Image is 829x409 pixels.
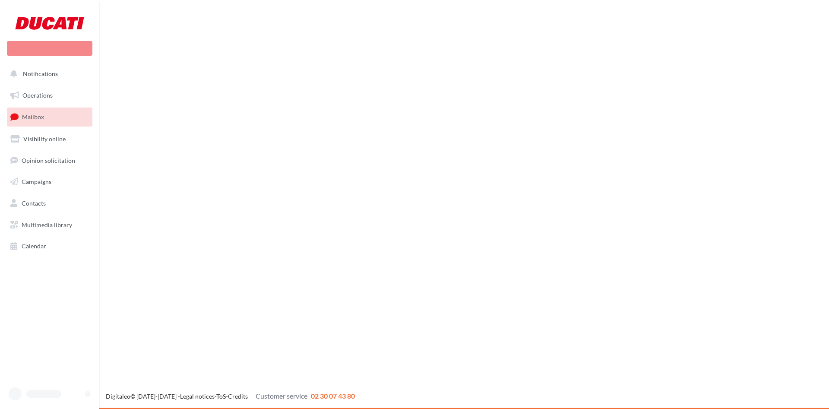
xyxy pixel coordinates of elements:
div: New campaign [7,41,92,56]
button: Notifications [5,65,91,83]
a: Legal notices [180,393,215,400]
a: Multimedia library [5,216,94,234]
span: Operations [22,92,53,99]
span: Notifications [23,70,58,77]
a: Campaigns [5,173,94,191]
a: Mailbox [5,108,94,126]
a: Contacts [5,194,94,212]
span: Customer service [256,392,307,400]
span: Contacts [22,200,46,207]
a: Digitaleo [106,393,130,400]
span: © [DATE]-[DATE] - - - [106,393,355,400]
a: Opinion solicitation [5,152,94,170]
a: Calendar [5,237,94,255]
a: Credits [228,393,248,400]
span: Opinion solicitation [22,156,75,164]
a: Visibility online [5,130,94,148]
a: Operations [5,86,94,105]
span: Mailbox [22,113,44,120]
a: ToS [216,393,226,400]
span: Campaigns [22,178,51,185]
span: Visibility online [23,135,66,143]
span: Multimedia library [22,221,72,228]
span: Calendar [22,242,46,250]
span: 02 30 07 43 80 [311,392,355,400]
